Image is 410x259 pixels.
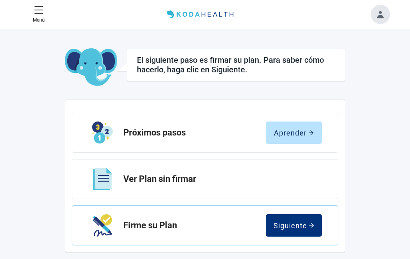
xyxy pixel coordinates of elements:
h2: Ver Plan sin firmar [123,174,316,184]
h2: Próximos pasos [123,128,266,137]
button: Toggle account menu [371,5,390,24]
span: arrow-right [309,223,314,228]
p: Menú [33,16,45,24]
div: El siguiente paso es firmar su plan. Para saber cómo hacerlo, haga clic en Siguiente. [137,55,335,74]
button: Cerrar menú [30,2,48,27]
button: Siguientearrow-right [266,214,322,237]
div: Aprender [274,129,314,137]
img: Koda Health [164,8,238,21]
button: Aprenderarrow-right [266,122,322,144]
h2: Firme su Plan [123,221,266,230]
span: arrow-right [308,130,314,135]
img: Step Icon [93,168,111,190]
img: Step Icon [92,122,113,144]
img: Koda Elephant [65,48,117,87]
img: Step Icon [93,214,112,237]
div: Siguiente [273,221,314,229]
span: menu [34,5,44,15]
